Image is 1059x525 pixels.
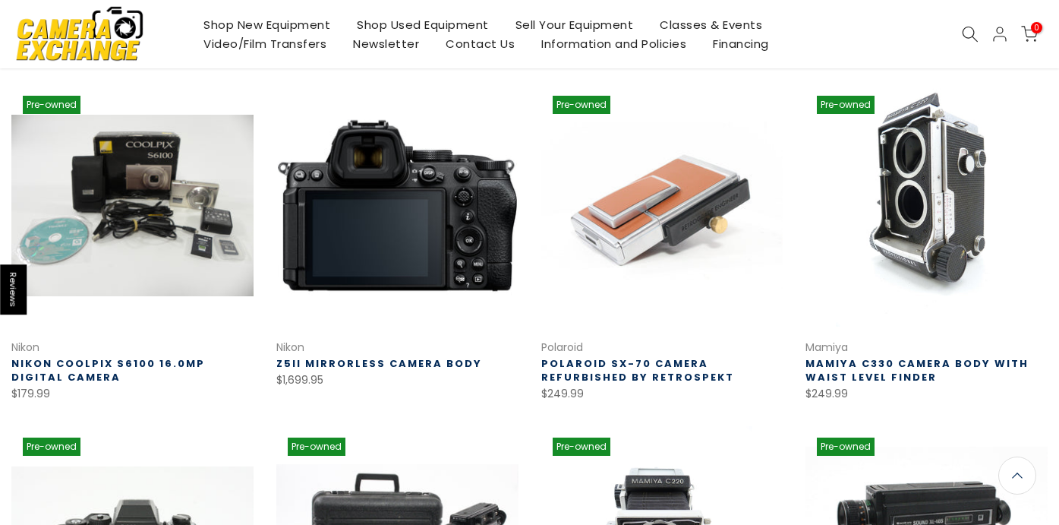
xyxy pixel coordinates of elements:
[502,15,647,34] a: Sell Your Equipment
[191,15,344,34] a: Shop New Equipment
[344,15,503,34] a: Shop Used Equipment
[11,356,205,384] a: Nikon Coolpix S6100 16.0mp Digital Camera
[805,384,1048,403] div: $249.99
[11,340,39,355] a: Nikon
[340,34,433,53] a: Newsletter
[541,384,783,403] div: $249.99
[276,356,482,371] a: Z5II Mirrorless Camera Body
[433,34,528,53] a: Contact Us
[276,371,518,390] div: $1,699.95
[541,340,583,355] a: Polaroid
[700,34,783,53] a: Financing
[191,34,340,53] a: Video/Film Transfers
[528,34,700,53] a: Information and Policies
[805,340,848,355] a: Mamiya
[1031,22,1042,33] span: 0
[11,384,254,403] div: $179.99
[998,457,1036,495] a: Back to the top
[1021,26,1038,43] a: 0
[805,356,1029,384] a: Mamiya C330 Camera Body with Waist Level Finder
[541,356,734,384] a: Polaroid SX-70 Camera Refurbished by Retrospekt
[647,15,776,34] a: Classes & Events
[276,340,304,355] a: Nikon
